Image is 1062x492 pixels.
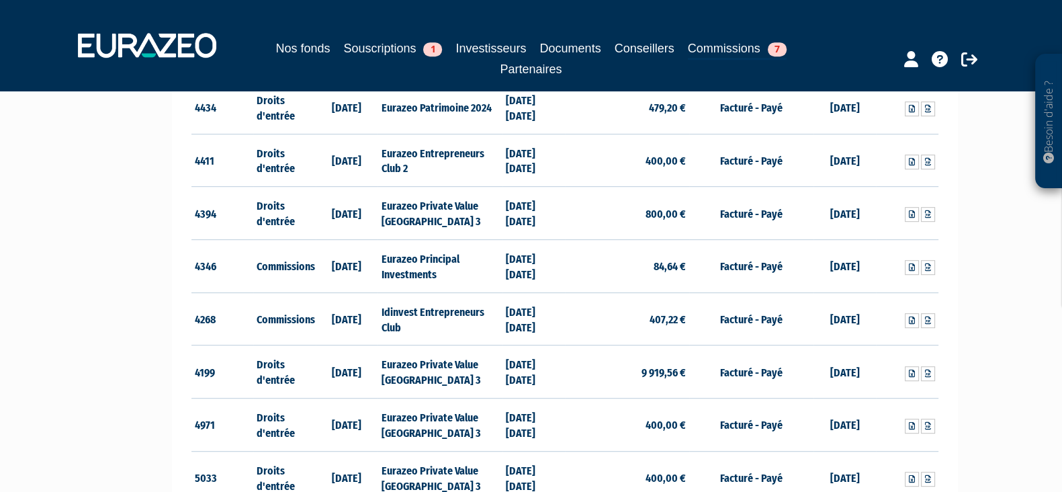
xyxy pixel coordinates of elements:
td: Commissions [253,292,316,345]
a: Nos fonds [275,39,330,58]
td: [DATE] [DATE] [502,292,565,345]
span: 1 [423,42,442,56]
td: [DATE] [813,81,876,134]
td: [DATE] [813,345,876,399]
a: Souscriptions1 [343,39,442,58]
td: 4971 [191,399,254,452]
td: Facturé - Payé [689,187,813,240]
td: [DATE] [DATE] [502,399,565,452]
td: 4268 [191,292,254,345]
td: [DATE] [813,187,876,240]
td: 4394 [191,187,254,240]
td: 4411 [191,134,254,187]
a: Documents [540,39,601,58]
td: Eurazeo Entrepreneurs Club 2 [378,134,502,187]
td: Facturé - Payé [689,292,813,345]
a: Investisseurs [455,39,526,58]
td: Droits d'entrée [253,134,316,187]
td: [DATE] [DATE] [502,81,565,134]
td: Droits d'entrée [253,399,316,452]
td: Facturé - Payé [689,399,813,452]
p: Besoin d'aide ? [1041,61,1057,182]
td: 407,22 € [565,292,689,345]
a: Commissions7 [688,39,787,60]
td: 4346 [191,239,254,292]
td: 4199 [191,345,254,399]
td: [DATE] [813,134,876,187]
td: 4434 [191,81,254,134]
td: [DATE] [316,345,378,399]
td: [DATE] [813,399,876,452]
td: Facturé - Payé [689,134,813,187]
td: [DATE] [DATE] [502,187,565,240]
td: [DATE] [316,399,378,452]
td: Eurazeo Patrimoine 2024 [378,81,502,134]
td: 9 919,56 € [565,345,689,399]
td: [DATE] [316,239,378,292]
td: Eurazeo Private Value [GEOGRAPHIC_DATA] 3 [378,345,502,399]
td: Eurazeo Principal Investments [378,239,502,292]
td: [DATE] [316,292,378,345]
td: 400,00 € [565,134,689,187]
td: [DATE] [DATE] [502,239,565,292]
td: Idinvest Entrepreneurs Club [378,292,502,345]
a: Conseillers [615,39,674,58]
span: 7 [768,42,787,56]
td: [DATE] [316,134,378,187]
td: Commissions [253,239,316,292]
td: [DATE] [316,187,378,240]
td: [DATE] [DATE] [502,345,565,399]
td: Eurazeo Private Value [GEOGRAPHIC_DATA] 3 [378,399,502,452]
td: 400,00 € [565,399,689,452]
td: 800,00 € [565,187,689,240]
td: Droits d'entrée [253,81,316,134]
td: [DATE] [DATE] [502,134,565,187]
td: [DATE] [316,81,378,134]
td: Droits d'entrée [253,187,316,240]
td: Facturé - Payé [689,81,813,134]
td: Facturé - Payé [689,239,813,292]
td: Eurazeo Private Value [GEOGRAPHIC_DATA] 3 [378,187,502,240]
td: Droits d'entrée [253,345,316,399]
td: Facturé - Payé [689,345,813,399]
td: [DATE] [813,292,876,345]
td: [DATE] [813,239,876,292]
a: Partenaires [500,60,562,79]
td: 479,20 € [565,81,689,134]
td: 84,64 € [565,239,689,292]
img: 1732889491-logotype_eurazeo_blanc_rvb.png [78,33,216,57]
